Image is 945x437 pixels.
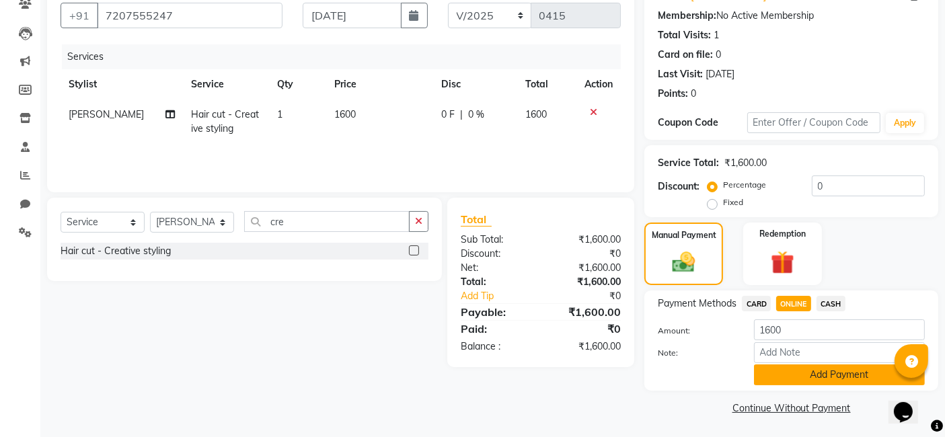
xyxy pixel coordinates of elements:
input: Enter Offer / Coupon Code [747,112,880,133]
div: ₹1,600.00 [541,275,631,289]
input: Search or Scan [244,211,410,232]
span: 0 % [468,108,484,122]
div: ₹1,600.00 [724,156,767,170]
div: ₹0 [541,247,631,261]
button: Add Payment [754,364,925,385]
input: Search by Name/Mobile/Email/Code [97,3,282,28]
label: Manual Payment [652,229,716,241]
span: CASH [817,296,845,311]
span: Payment Methods [658,296,736,311]
th: Stylist [61,69,183,100]
div: 0 [716,48,721,62]
th: Service [183,69,269,100]
div: Net: [451,261,541,275]
label: Note: [648,347,743,359]
span: Total [461,212,492,227]
div: ₹1,600.00 [541,304,631,320]
th: Qty [269,69,326,100]
input: Add Note [754,342,925,363]
button: +91 [61,3,98,28]
div: Total Visits: [658,28,711,42]
a: Add Tip [451,289,556,303]
div: Points: [658,87,688,101]
th: Disc [433,69,517,100]
span: 1600 [334,108,356,120]
div: Last Visit: [658,67,703,81]
span: 0 F [441,108,455,122]
span: ONLINE [776,296,811,311]
span: 1 [277,108,282,120]
div: Sub Total: [451,233,541,247]
iframe: chat widget [889,383,932,424]
label: Percentage [723,179,766,191]
div: Total: [451,275,541,289]
div: ₹1,600.00 [541,261,631,275]
div: Hair cut - Creative styling [61,244,171,258]
button: Apply [886,113,924,133]
label: Redemption [759,228,806,240]
div: 0 [691,87,696,101]
img: _cash.svg [665,249,702,276]
div: Discount: [658,180,700,194]
div: ₹0 [541,321,631,337]
th: Price [326,69,433,100]
div: ₹0 [556,289,632,303]
span: Hair cut - Creative styling [191,108,259,134]
div: Balance : [451,340,541,354]
div: Coupon Code [658,116,747,130]
div: Paid: [451,321,541,337]
div: 1 [714,28,719,42]
div: Card on file: [658,48,713,62]
th: Action [576,69,621,100]
span: | [460,108,463,122]
input: Amount [754,319,925,340]
label: Amount: [648,325,743,337]
div: ₹1,600.00 [541,233,631,247]
div: No Active Membership [658,9,925,23]
a: Continue Without Payment [647,401,936,415]
div: Services [62,44,631,69]
img: _gift.svg [763,248,802,278]
div: ₹1,600.00 [541,340,631,354]
span: 1600 [525,108,547,120]
label: Fixed [723,196,743,208]
div: Payable: [451,304,541,320]
div: [DATE] [706,67,734,81]
div: Discount: [451,247,541,261]
div: Service Total: [658,156,719,170]
th: Total [517,69,576,100]
span: [PERSON_NAME] [69,108,144,120]
span: CARD [742,296,771,311]
div: Membership: [658,9,716,23]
